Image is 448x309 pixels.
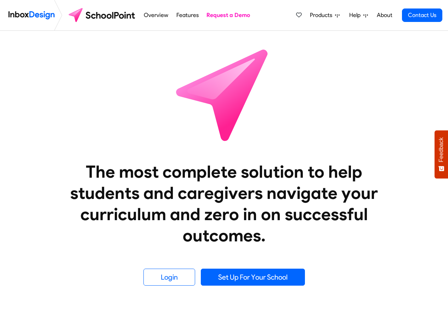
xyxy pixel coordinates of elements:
[205,8,252,22] a: Request a Demo
[174,8,200,22] a: Features
[65,7,140,24] img: schoolpoint logo
[310,11,335,19] span: Products
[307,8,342,22] a: Products
[435,130,448,178] button: Feedback - Show survey
[438,137,444,162] span: Feedback
[346,8,371,22] a: Help
[160,31,288,158] img: icon_schoolpoint.svg
[143,269,195,286] a: Login
[142,8,170,22] a: Overview
[56,161,392,246] heading: The most complete solution to help students and caregivers navigate your curriculum and zero in o...
[375,8,394,22] a: About
[201,269,305,286] a: Set Up For Your School
[349,11,363,19] span: Help
[402,8,442,22] a: Contact Us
